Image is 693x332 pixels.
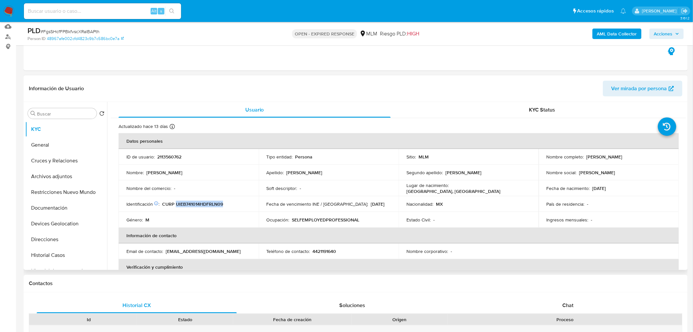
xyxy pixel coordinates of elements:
[146,170,182,176] p: [PERSON_NAME]
[166,248,241,254] p: [EMAIL_ADDRESS][DOMAIN_NAME]
[547,154,584,160] p: Nombre completo :
[529,106,555,114] span: KYC Status
[29,85,84,92] h1: Información de Usuario
[29,280,683,287] h1: Contactos
[592,29,642,39] button: AML Data Collector
[300,185,301,191] p: -
[591,217,592,223] p: -
[642,8,679,14] p: fernando.ftapiamartinez@mercadolibre.com.mx
[406,182,449,188] p: Lugar de nacimiento :
[649,29,684,39] button: Acciones
[267,185,297,191] p: Soft descriptor :
[577,8,614,14] span: Accesos rápidos
[47,36,124,42] a: 48967afe002cfd4823c9b7c586bc0e7a
[126,248,163,254] p: Email de contacto :
[295,154,313,160] p: Persona
[292,29,357,38] p: OPEN - EXPIRED RESPONSE
[287,170,323,176] p: [PERSON_NAME]
[611,81,667,96] span: Ver mirada por persona
[119,259,679,275] th: Verificación y cumplimiento
[597,29,637,39] b: AML Data Collector
[587,201,589,207] p: -
[433,217,435,223] p: -
[25,247,107,263] button: Historial Casos
[25,216,107,232] button: Devices Geolocation
[160,8,162,14] span: s
[45,316,132,323] div: Id
[119,123,168,130] p: Actualizado hace 13 días
[360,30,377,37] div: MLM
[25,169,107,184] button: Archivos adjuntos
[41,28,100,35] span: # FgsSHcfFPBkfvscXRalBAPth
[238,316,347,323] div: Fecha de creación
[28,25,41,36] b: PLD
[25,200,107,216] button: Documentación
[406,170,443,176] p: Segundo apellido :
[406,201,433,207] p: Nacionalidad :
[145,217,149,223] p: M
[371,201,385,207] p: [DATE]
[340,301,365,309] span: Soluciones
[267,201,368,207] p: Fecha de vencimiento INE / [GEOGRAPHIC_DATA] :
[406,217,431,223] p: Estado Civil :
[356,316,443,323] div: Origen
[157,154,181,160] p: 2113560762
[579,170,615,176] p: [PERSON_NAME]
[406,154,416,160] p: Sitio :
[419,154,429,160] p: MLM
[126,170,144,176] p: Nombre :
[267,154,293,160] p: Tipo entidad :
[162,201,223,207] p: CURP UIEB741014HDFRLN09
[603,81,683,96] button: Ver mirada por persona
[165,7,178,16] button: search-icon
[119,133,679,149] th: Datos personales
[141,316,229,323] div: Estado
[547,201,585,207] p: País de residencia :
[451,248,452,254] p: -
[28,36,46,42] b: Person ID
[380,30,419,37] span: Riesgo PLD:
[680,15,690,21] span: 3.161.2
[24,7,181,15] input: Buscar usuario o caso...
[25,121,107,137] button: KYC
[452,316,678,323] div: Proceso
[122,301,151,309] span: Historial CX
[407,30,419,37] span: HIGH
[267,217,290,223] p: Ocupación :
[25,184,107,200] button: Restricciones Nuevo Mundo
[30,111,36,116] button: Buscar
[126,185,171,191] p: Nombre del comercio :
[126,154,155,160] p: ID de usuario :
[25,263,107,279] button: Historial de conversaciones
[563,301,574,309] span: Chat
[592,185,606,191] p: [DATE]
[25,137,107,153] button: General
[292,217,360,223] p: SELFEMPLOYEDPROFESSIONAL
[25,153,107,169] button: Cruces y Relaciones
[406,248,448,254] p: Nombre corporativo :
[654,29,673,39] span: Acciones
[267,170,284,176] p: Apellido :
[547,170,577,176] p: Nombre social :
[99,111,104,118] button: Volver al orden por defecto
[547,217,589,223] p: Ingresos mensuales :
[174,185,175,191] p: -
[436,201,443,207] p: MX
[267,248,310,254] p: Teléfono de contacto :
[119,228,679,243] th: Información de contacto
[25,232,107,247] button: Direcciones
[126,217,143,223] p: Género :
[621,8,626,14] a: Notificaciones
[245,106,264,114] span: Usuario
[406,188,500,194] p: [GEOGRAPHIC_DATA], [GEOGRAPHIC_DATA]
[445,170,481,176] p: [PERSON_NAME]
[126,201,159,207] p: Identificación :
[313,248,336,254] p: 4421191640
[37,111,94,117] input: Buscar
[151,8,157,14] span: Alt
[681,8,688,14] a: Salir
[587,154,623,160] p: [PERSON_NAME]
[547,185,590,191] p: Fecha de nacimiento :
